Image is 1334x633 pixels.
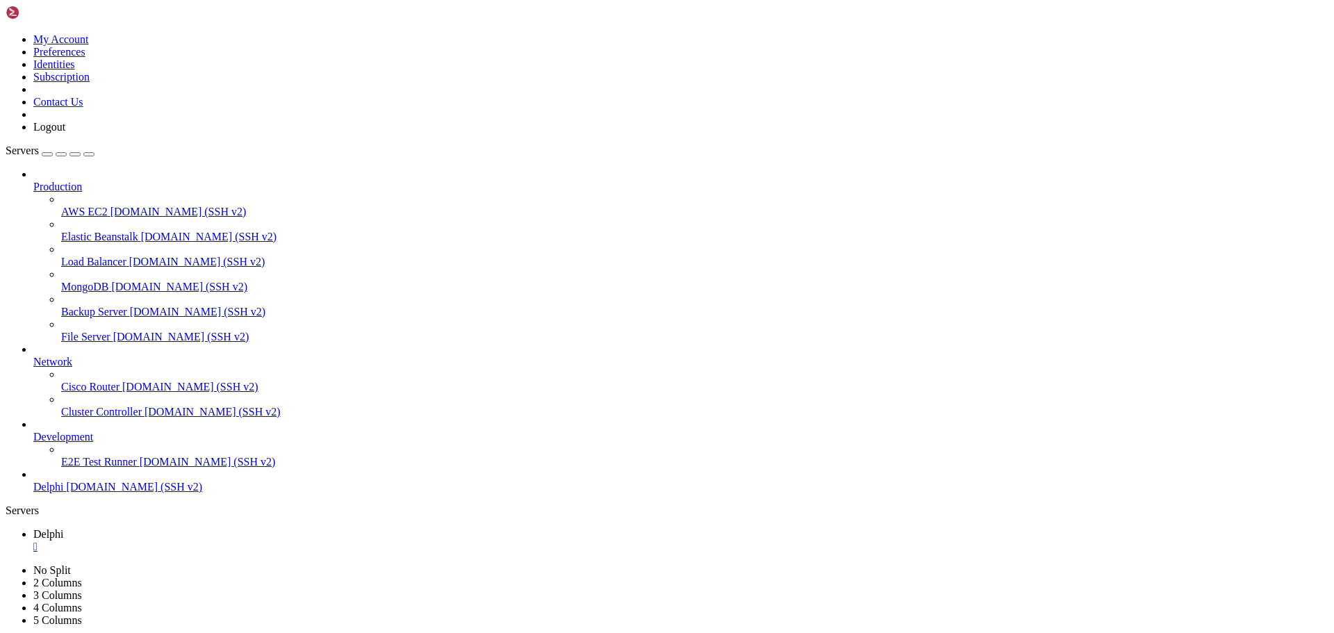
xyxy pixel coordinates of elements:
[33,614,82,626] a: 5 Columns
[33,468,1328,493] li: Delphi [DOMAIN_NAME] (SSH v2)
[61,306,1328,318] a: Backup Server [DOMAIN_NAME] (SSH v2)
[61,231,1328,243] a: Elastic Beanstalk [DOMAIN_NAME] (SSH v2)
[61,406,1328,418] a: Cluster Controller [DOMAIN_NAME] (SSH v2)
[33,121,65,133] a: Logout
[61,331,110,343] span: File Server
[129,256,265,268] span: [DOMAIN_NAME] (SSH v2)
[6,171,1153,183] x-row: just raised the bar for easy, resilient and secure K8s cluster deployment.
[111,281,247,293] span: [DOMAIN_NAME] (SSH v2)
[6,53,1153,65] x-row: * Support: [URL][DOMAIN_NAME]
[6,41,1153,53] x-row: * Management: [URL][DOMAIN_NAME]
[33,481,1328,493] a: Delphi [DOMAIN_NAME] (SSH v2)
[110,206,247,217] span: [DOMAIN_NAME] (SSH v2)
[61,256,1328,268] a: Load Balancer [DOMAIN_NAME] (SSH v2)
[33,356,1328,368] a: Network
[33,181,1328,193] a: Production
[61,318,1328,343] li: File Server [DOMAIN_NAME] (SSH v2)
[61,381,120,393] span: Cisco Router
[6,124,1153,135] x-row: Memory usage: 54% IPv4 address for eth0: [TECHNICAL_ID]
[61,268,1328,293] li: MongoDB [DOMAIN_NAME] (SSH v2)
[33,528,1328,553] a: Delphi
[199,230,204,242] div: (33, 19)
[6,145,39,156] span: Servers
[130,306,266,318] span: [DOMAIN_NAME] (SSH v2)
[140,456,276,468] span: [DOMAIN_NAME] (SSH v2)
[61,256,126,268] span: Load Balancer
[33,481,64,493] span: Delphi
[33,181,82,192] span: Production
[33,168,1328,343] li: Production
[61,331,1328,343] a: File Server [DOMAIN_NAME] (SSH v2)
[145,406,281,418] span: [DOMAIN_NAME] (SSH v2)
[33,58,75,70] a: Identities
[61,443,1328,468] li: E2E Test Runner [DOMAIN_NAME] (SSH v2)
[33,577,82,589] a: 2 Columns
[6,135,1153,147] x-row: Swap usage: 73%
[33,564,71,576] a: No Split
[67,481,203,493] span: [DOMAIN_NAME] (SSH v2)
[33,541,1328,553] a: 
[61,381,1328,393] a: Cisco Router [DOMAIN_NAME] (SSH v2)
[61,231,138,242] span: Elastic Beanstalk
[6,6,85,19] img: Shellngn
[6,112,1153,124] x-row: Usage of /: 47.5% of 1006.85GB Users logged in: 1
[61,206,108,217] span: AWS EC2
[122,381,258,393] span: [DOMAIN_NAME] (SSH v2)
[61,281,1328,293] a: MongoDB [DOMAIN_NAME] (SSH v2)
[33,602,82,614] a: 4 Columns
[6,504,1328,517] div: Servers
[6,206,1153,218] x-row: Last login: [DATE] from [TECHNICAL_ID]
[33,343,1328,418] li: Network
[6,6,1153,17] x-row: Welcome to Ubuntu 24.04.3 LTS (GNU/Linux [TECHNICAL_ID]-microsoft-standard-WSL2 x86_64)
[61,193,1328,218] li: AWS EC2 [DOMAIN_NAME] (SSH v2)
[6,218,1153,230] x-row: powershell.exe: command not found
[33,431,93,443] span: Development
[33,528,64,540] span: Delphi
[33,96,83,108] a: Contact Us
[6,100,1153,112] x-row: System load: 0.08 Processes: 81
[128,230,172,241] span: ~/delphi
[61,368,1328,393] li: Cisco Router [DOMAIN_NAME] (SSH v2)
[6,195,1153,206] x-row: [URL][DOMAIN_NAME]
[33,356,72,368] span: Network
[61,456,1328,468] a: E2E Test Runner [DOMAIN_NAME] (SSH v2)
[6,29,1153,41] x-row: * Documentation: [URL][DOMAIN_NAME]
[33,71,90,83] a: Subscription
[113,331,249,343] span: [DOMAIN_NAME] (SSH v2)
[33,46,85,58] a: Preferences
[6,159,1153,171] x-row: * Strictly confined Kubernetes makes edge and IoT secure. Learn how MicroK8s
[33,418,1328,468] li: Development
[141,231,277,242] span: [DOMAIN_NAME] (SSH v2)
[61,243,1328,268] li: Load Balancer [DOMAIN_NAME] (SSH v2)
[61,456,137,468] span: E2E Test Runner
[61,218,1328,243] li: Elastic Beanstalk [DOMAIN_NAME] (SSH v2)
[6,76,1153,88] x-row: System information as of [DATE]
[61,293,1328,318] li: Backup Server [DOMAIN_NAME] (SSH v2)
[61,206,1328,218] a: AWS EC2 [DOMAIN_NAME] (SSH v2)
[61,393,1328,418] li: Cluster Controller [DOMAIN_NAME] (SSH v2)
[61,306,127,318] span: Backup Server
[33,589,82,601] a: 3 Columns
[33,33,89,45] a: My Account
[61,281,108,293] span: MongoDB
[6,145,94,156] a: Servers
[6,230,1153,242] x-row: (delphi) : $
[61,406,142,418] span: Cluster Controller
[50,230,122,241] span: bias76@Delphi
[33,431,1328,443] a: Development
